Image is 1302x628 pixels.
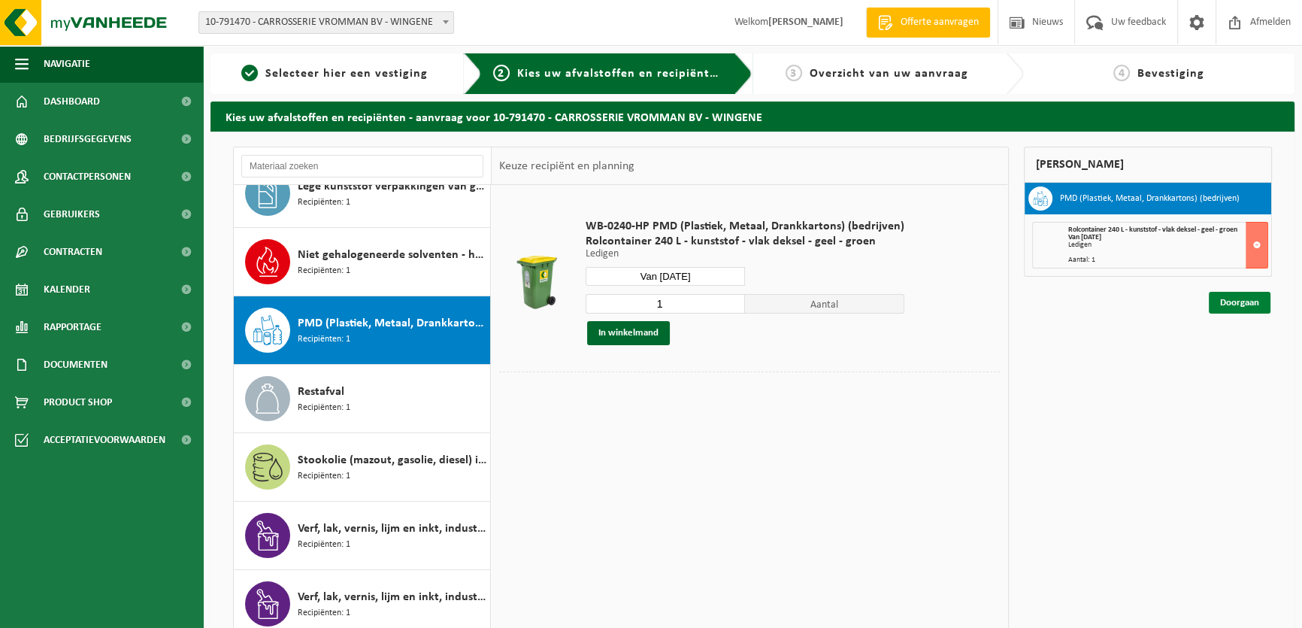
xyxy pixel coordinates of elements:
input: Selecteer datum [586,267,745,286]
input: Materiaal zoeken [241,155,483,177]
span: 2 [493,65,510,81]
span: Rolcontainer 240 L - kunststof - vlak deksel - geel - groen [1068,226,1237,234]
span: Recipiënten: 1 [298,196,350,210]
button: PMD (Plastiek, Metaal, Drankkartons) (bedrijven) Recipiënten: 1 [234,296,491,365]
div: Ledigen [1068,241,1268,249]
span: 3 [786,65,802,81]
span: Recipiënten: 1 [298,332,350,347]
span: Bevestiging [1137,68,1204,80]
span: Rapportage [44,308,101,346]
span: 4 [1113,65,1130,81]
button: In winkelmand [587,321,670,345]
span: WB-0240-HP PMD (Plastiek, Metaal, Drankkartons) (bedrijven) [586,219,904,234]
span: Bedrijfsgegevens [44,120,132,158]
span: Acceptatievoorwaarden [44,421,165,459]
span: Recipiënten: 1 [298,401,350,415]
a: Doorgaan [1209,292,1270,314]
span: Offerte aanvragen [897,15,983,30]
span: Kalender [44,271,90,308]
button: Verf, lak, vernis, lijm en inkt, industrieel in 200lt-vat Recipiënten: 1 [234,502,491,570]
strong: [PERSON_NAME] [768,17,843,28]
span: Documenten [44,346,107,384]
button: Niet gehalogeneerde solventen - hoogcalorisch in 200lt-vat Recipiënten: 1 [234,228,491,296]
div: Keuze recipiënt en planning [492,147,642,185]
span: Recipiënten: 1 [298,264,350,278]
span: Rolcontainer 240 L - kunststof - vlak deksel - geel - groen [586,234,904,249]
strong: Van [DATE] [1068,233,1101,241]
span: Recipiënten: 1 [298,538,350,552]
button: Lege kunststof verpakkingen van gevaarlijke stoffen Recipiënten: 1 [234,159,491,228]
span: Recipiënten: 1 [298,606,350,620]
span: Aantal [745,294,904,314]
span: 1 [241,65,258,81]
span: Recipiënten: 1 [298,469,350,484]
span: Verf, lak, vernis, lijm en inkt, industrieel in 200lt-vat [298,520,486,538]
span: Restafval [298,383,344,401]
h3: PMD (Plastiek, Metaal, Drankkartons) (bedrijven) [1060,187,1240,211]
span: PMD (Plastiek, Metaal, Drankkartons) (bedrijven) [298,314,486,332]
span: 10-791470 - CARROSSERIE VROMMAN BV - WINGENE [199,12,453,33]
span: Kies uw afvalstoffen en recipiënten [517,68,724,80]
span: Navigatie [44,45,90,83]
span: Stookolie (mazout, gasolie, diesel) in 200lt-vat [298,451,486,469]
a: Offerte aanvragen [866,8,990,38]
span: Lege kunststof verpakkingen van gevaarlijke stoffen [298,177,486,196]
span: Contracten [44,233,102,271]
span: Product Shop [44,384,112,421]
h2: Kies uw afvalstoffen en recipiënten - aanvraag voor 10-791470 - CARROSSERIE VROMMAN BV - WINGENE [210,102,1294,131]
span: Dashboard [44,83,100,120]
span: Overzicht van uw aanvraag [810,68,968,80]
span: Gebruikers [44,196,100,233]
div: [PERSON_NAME] [1024,147,1273,183]
div: Aantal: 1 [1068,256,1268,264]
a: 1Selecteer hier een vestiging [218,65,452,83]
p: Ledigen [586,249,904,259]
button: Stookolie (mazout, gasolie, diesel) in 200lt-vat Recipiënten: 1 [234,433,491,502]
button: Restafval Recipiënten: 1 [234,365,491,433]
span: Selecteer hier een vestiging [265,68,428,80]
span: Verf, lak, vernis, lijm en inkt, industrieel in kleinverpakking [298,588,486,606]
span: 10-791470 - CARROSSERIE VROMMAN BV - WINGENE [198,11,454,34]
span: Contactpersonen [44,158,131,196]
span: Niet gehalogeneerde solventen - hoogcalorisch in 200lt-vat [298,246,486,264]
